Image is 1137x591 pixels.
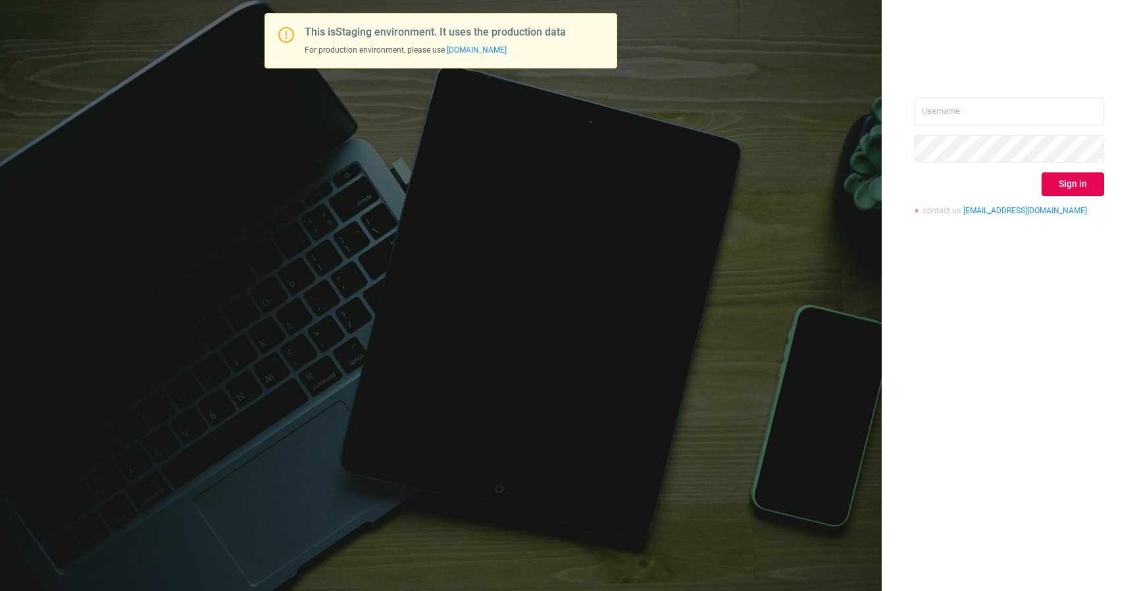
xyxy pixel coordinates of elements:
span: contact us [923,206,961,215]
a: [DOMAIN_NAME] [447,45,507,55]
button: Sign in [1042,172,1104,196]
span: This is Staging environment. It uses the production data [305,26,566,38]
a: [EMAIL_ADDRESS][DOMAIN_NAME] [963,206,1087,215]
span: For production environment, please use [305,45,507,55]
input: Username [915,97,1104,125]
i: icon: exclamation-circle [278,27,294,43]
